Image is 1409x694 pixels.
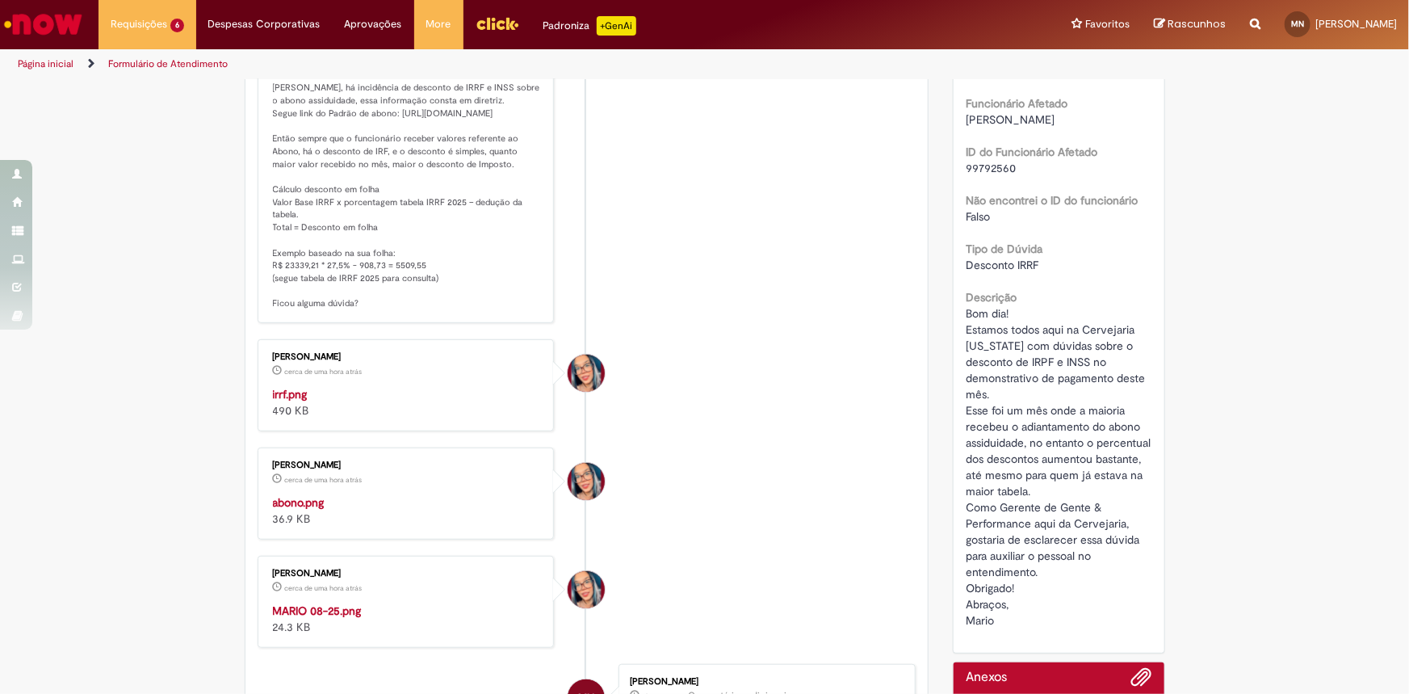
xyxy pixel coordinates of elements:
[285,583,363,593] span: cerca de uma hora atrás
[966,161,1016,175] span: 99792560
[273,495,325,510] a: abono.png
[108,57,228,70] a: Formulário de Atendimento
[273,386,542,419] div: 490 KB
[966,209,990,224] span: Falso
[18,57,73,70] a: Página inicial
[966,193,1138,208] b: Não encontrei o ID do funcionário
[285,367,363,376] time: 28/08/2025 15:51:51
[966,258,1038,272] span: Desconto IRRF
[345,16,402,32] span: Aprovações
[2,8,85,40] img: ServiceNow
[966,112,1055,127] span: [PERSON_NAME]
[170,19,184,32] span: 6
[426,16,451,32] span: More
[208,16,321,32] span: Despesas Corporativas
[1291,19,1304,29] span: MN
[543,16,636,36] div: Padroniza
[285,475,363,485] span: cerca de uma hora atrás
[630,677,899,687] div: [PERSON_NAME]
[285,475,363,485] time: 28/08/2025 15:51:36
[273,603,542,635] div: 24.3 KB
[273,494,542,527] div: 36.9 KB
[966,96,1067,111] b: Funcionário Afetado
[1168,16,1226,32] span: Rascunhos
[111,16,167,32] span: Requisições
[1085,16,1130,32] span: Favoritos
[1154,17,1226,32] a: Rascunhos
[273,32,542,310] p: [PERSON_NAME], tudo bem? 😊 Meu nome é [PERSON_NAME], e [PERSON_NAME] a responsável pelo seu atend...
[273,569,542,578] div: [PERSON_NAME]
[273,352,542,362] div: [PERSON_NAME]
[476,11,519,36] img: click_logo_yellow_360x200.png
[966,671,1007,685] h2: Anexos
[1315,17,1397,31] span: [PERSON_NAME]
[273,461,542,470] div: [PERSON_NAME]
[285,583,363,593] time: 28/08/2025 15:51:01
[966,242,1042,256] b: Tipo de Dúvida
[12,49,927,79] ul: Trilhas de página
[568,571,605,608] div: Maira Priscila Da Silva Arnaldo
[966,306,1154,628] span: Bom dia! Estamos todos aqui na Cervejaria [US_STATE] com dúvidas sobre o desconto de IRPF e INSS ...
[285,367,363,376] span: cerca de uma hora atrás
[966,145,1097,159] b: ID do Funcionário Afetado
[273,387,308,402] a: irrf.png
[966,290,1017,305] b: Descrição
[273,604,362,618] a: MARIO 08-25.png
[568,463,605,500] div: Maira Priscila Da Silva Arnaldo
[568,355,605,392] div: Maira Priscila Da Silva Arnaldo
[597,16,636,36] p: +GenAi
